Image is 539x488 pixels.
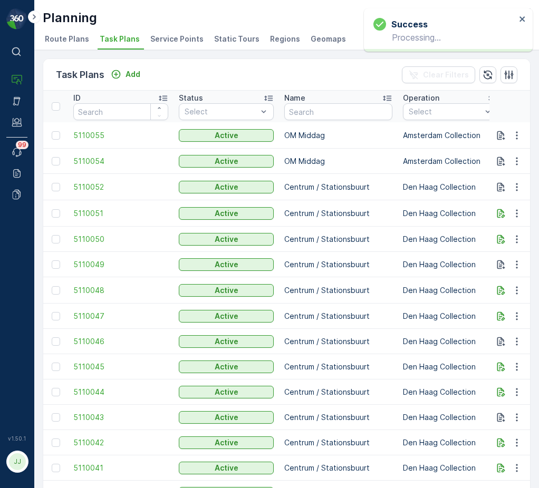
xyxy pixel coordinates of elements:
[284,259,392,270] p: Centrum / Stationsbuurt
[403,156,498,167] p: Amsterdam Collection
[215,182,238,192] p: Active
[284,208,392,219] p: Centrum / Stationsbuurt
[179,93,203,103] p: Status
[52,363,60,371] div: Toggle Row Selected
[73,463,168,473] a: 5110041
[215,463,238,473] p: Active
[179,462,274,474] button: Active
[215,311,238,321] p: Active
[73,336,168,347] a: 5110046
[126,69,140,80] p: Add
[215,234,238,245] p: Active
[179,310,274,323] button: Active
[9,453,26,470] div: JJ
[52,337,60,346] div: Toggle Row Selected
[179,129,274,142] button: Active
[403,336,498,347] p: Den Haag Collection
[519,15,526,25] button: close
[284,156,392,167] p: OM Middag
[403,93,439,103] p: Operation
[284,336,392,347] p: Centrum / Stationsbuurt
[284,362,392,372] p: Centrum / Stationsbuurt
[215,437,238,448] p: Active
[179,436,274,449] button: Active
[403,311,498,321] p: Den Haag Collection
[6,8,27,30] img: logo
[402,66,475,83] button: Clear Filters
[73,362,168,372] a: 5110045
[423,70,469,80] p: Clear Filters
[403,259,498,270] p: Den Haag Collection
[52,413,60,422] div: Toggle Row Selected
[284,93,305,103] p: Name
[73,311,168,321] a: 5110047
[284,103,392,120] input: Search
[45,34,89,44] span: Route Plans
[73,182,168,192] span: 5110052
[409,106,482,117] p: Select
[284,437,392,448] p: Centrum / Stationsbuurt
[403,463,498,473] p: Den Haag Collection
[52,260,60,269] div: Toggle Row Selected
[284,130,392,141] p: OM Middag
[52,312,60,320] div: Toggle Row Selected
[73,234,168,245] a: 5110050
[403,234,498,245] p: Den Haag Collection
[179,207,274,220] button: Active
[284,412,392,423] p: Centrum / Stationsbuurt
[73,93,81,103] p: ID
[215,387,238,397] p: Active
[403,285,498,296] p: Den Haag Collection
[52,464,60,472] div: Toggle Row Selected
[100,34,140,44] span: Task Plans
[73,259,168,270] a: 5110049
[56,67,104,82] p: Task Plans
[403,130,498,141] p: Amsterdam Collection
[73,285,168,296] a: 5110048
[18,141,26,149] p: 99
[6,435,27,442] span: v 1.50.1
[52,286,60,295] div: Toggle Row Selected
[284,285,392,296] p: Centrum / Stationsbuurt
[73,156,168,167] a: 5110054
[391,18,428,31] h3: Success
[215,156,238,167] p: Active
[215,412,238,423] p: Active
[270,34,300,44] span: Regions
[403,182,498,192] p: Den Haag Collection
[215,336,238,347] p: Active
[215,285,238,296] p: Active
[179,233,274,246] button: Active
[73,412,168,423] a: 5110043
[179,258,274,271] button: Active
[52,209,60,218] div: Toggle Row Selected
[179,360,274,373] button: Active
[179,155,274,168] button: Active
[52,388,60,396] div: Toggle Row Selected
[73,437,168,448] a: 5110042
[6,142,27,163] a: 99
[179,335,274,348] button: Active
[185,106,257,117] p: Select
[73,208,168,219] a: 5110051
[73,387,168,397] a: 5110044
[6,444,27,480] button: JJ
[150,34,204,44] span: Service Points
[284,311,392,321] p: Centrum / Stationsbuurt
[52,131,60,140] div: Toggle Row Selected
[403,362,498,372] p: Den Haag Collection
[107,68,145,81] button: Add
[284,182,392,192] p: Centrum / Stationsbuurt
[52,157,60,165] div: Toggle Row Selected
[215,259,238,270] p: Active
[284,234,392,245] p: Centrum / Stationsbuurt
